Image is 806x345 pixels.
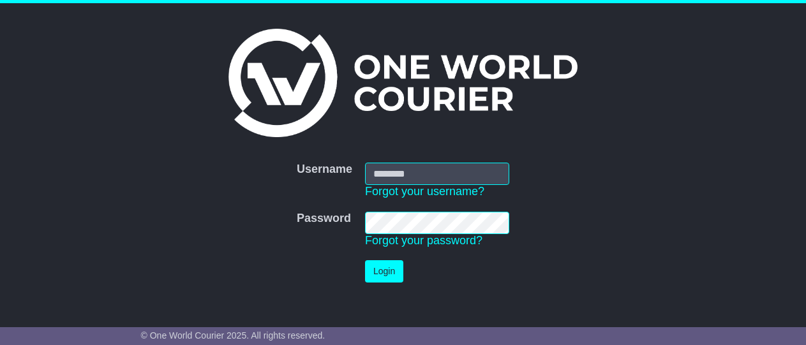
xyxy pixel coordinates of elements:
[297,212,351,226] label: Password
[365,234,482,247] a: Forgot your password?
[228,29,577,137] img: One World
[365,185,484,198] a: Forgot your username?
[141,330,325,341] span: © One World Courier 2025. All rights reserved.
[365,260,403,283] button: Login
[297,163,352,177] label: Username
